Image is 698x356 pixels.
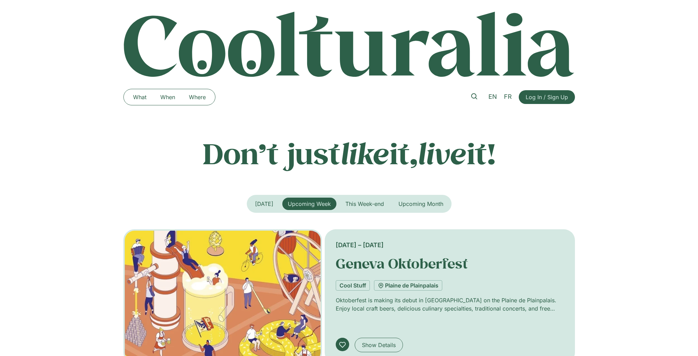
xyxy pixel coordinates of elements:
a: Log In / Sign Up [519,90,575,104]
a: What [126,92,153,103]
em: live [418,134,467,172]
a: Geneva Oktoberfest [336,254,468,272]
span: This Week-end [345,200,384,207]
p: Don’t just it, it! [123,136,575,170]
span: EN [488,93,497,100]
a: EN [485,92,500,102]
span: Show Details [362,341,396,349]
a: When [153,92,182,103]
span: Upcoming Week [288,200,331,207]
div: [DATE] – [DATE] [336,240,564,250]
a: Cool Stuff [336,280,370,291]
a: Where [182,92,213,103]
span: FR [504,93,512,100]
a: Show Details [355,338,403,352]
a: FR [500,92,515,102]
em: like [341,134,390,172]
nav: Menu [126,92,213,103]
a: Plaine de Plainpalais [374,280,442,291]
p: Oktoberfest is making its debut in [GEOGRAPHIC_DATA] on the Plaine de Plainpalais. Enjoy local cr... [336,296,564,313]
span: [DATE] [255,200,273,207]
span: Log In / Sign Up [526,93,568,101]
span: Upcoming Month [398,200,443,207]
